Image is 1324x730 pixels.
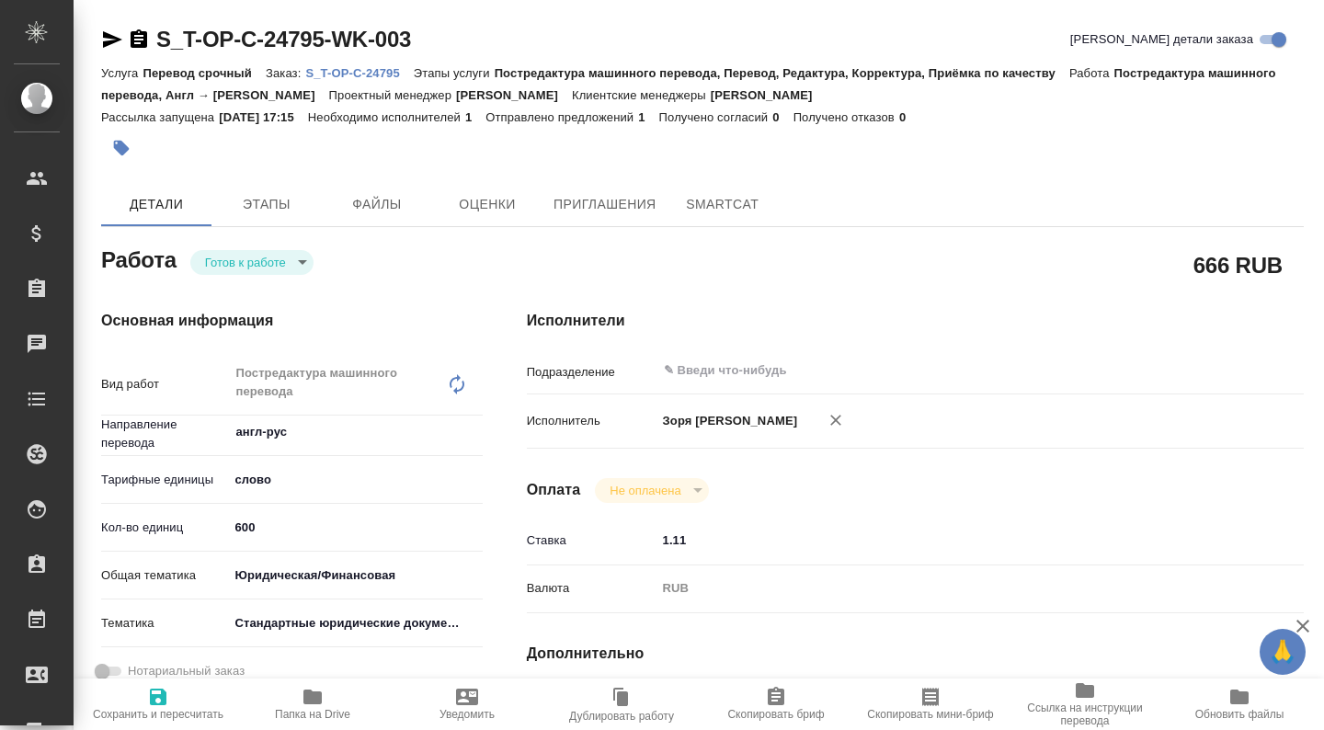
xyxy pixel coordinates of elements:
h4: Оплата [527,479,581,501]
span: Уведомить [439,708,495,721]
span: Нотариальный заказ [128,662,245,680]
span: Скопировать бриф [727,708,824,721]
p: Вид работ [101,375,228,394]
button: Скопировать мини-бриф [853,679,1008,730]
p: Рассылка запущена [101,110,219,124]
p: [DATE] 17:15 [219,110,308,124]
div: Стандартные юридические документы, договоры, уставы [228,608,483,639]
button: Удалить исполнителя [816,400,856,440]
p: 0 [899,110,919,124]
span: SmartCat [679,193,767,216]
input: ✎ Введи что-нибудь [228,514,483,541]
p: Кол-во единиц [101,519,228,537]
p: Тематика [101,614,228,633]
div: слово [228,464,483,496]
button: 🙏 [1260,629,1306,675]
button: Скопировать ссылку [128,29,150,51]
h2: Работа [101,242,177,275]
button: Open [1229,369,1233,372]
p: [PERSON_NAME] [711,88,827,102]
span: Детали [112,193,200,216]
h4: Исполнители [527,310,1304,332]
p: Этапы услуги [414,66,495,80]
button: Скопировать бриф [699,679,853,730]
p: 1 [465,110,485,124]
p: Валюта [527,579,656,598]
p: Исполнитель [527,412,656,430]
h4: Основная информация [101,310,453,332]
button: Папка на Drive [235,679,390,730]
button: Ссылка на инструкции перевода [1008,679,1162,730]
span: Дублировать работу [569,710,674,723]
button: Не оплачена [604,483,686,498]
div: RUB [656,573,1239,604]
p: [PERSON_NAME] [456,88,572,102]
p: Получено согласий [659,110,773,124]
a: S_T-OP-C-24795 [305,64,413,80]
button: Open [473,430,476,434]
span: Скопировать мини-бриф [867,708,993,721]
p: Ставка [527,531,656,550]
button: Скопировать ссылку для ЯМессенджера [101,29,123,51]
span: Папка на Drive [275,708,350,721]
span: Приглашения [554,193,656,216]
span: Оценки [443,193,531,216]
button: Добавить тэг [101,128,142,168]
p: Зоря [PERSON_NAME] [656,412,798,430]
button: Сохранить и пересчитать [81,679,235,730]
p: Подразделение [527,363,656,382]
div: Юридическая/Финансовая [228,560,483,591]
p: Перевод срочный [143,66,266,80]
div: Готов к работе [190,250,314,275]
span: Сохранить и пересчитать [93,708,223,721]
button: Обновить файлы [1162,679,1317,730]
p: Постредактура машинного перевода, Перевод, Редактура, Корректура, Приёмка по качеству [495,66,1069,80]
p: Заказ: [266,66,305,80]
p: 1 [638,110,658,124]
p: Необходимо исполнителей [308,110,465,124]
button: Уведомить [390,679,544,730]
div: Готов к работе [595,478,708,503]
span: Обновить файлы [1195,708,1284,721]
span: Ссылка на инструкции перевода [1019,701,1151,727]
p: Работа [1069,66,1114,80]
input: ✎ Введи что-нибудь [656,527,1239,553]
p: Общая тематика [101,566,228,585]
p: Получено отказов [793,110,899,124]
p: Тарифные единицы [101,471,228,489]
a: S_T-OP-C-24795-WK-003 [156,27,411,51]
h2: 666 RUB [1193,249,1283,280]
p: Услуга [101,66,143,80]
p: S_T-OP-C-24795 [305,66,413,80]
button: Готов к работе [200,255,291,270]
input: ✎ Введи что-нибудь [662,359,1172,382]
span: Этапы [223,193,311,216]
p: 0 [772,110,793,124]
p: Отправлено предложений [485,110,638,124]
p: Клиентские менеджеры [572,88,711,102]
p: Направление перевода [101,416,228,452]
span: Файлы [333,193,421,216]
p: Проектный менеджер [329,88,456,102]
span: [PERSON_NAME] детали заказа [1070,30,1253,49]
button: Дублировать работу [544,679,699,730]
h4: Дополнительно [527,643,1304,665]
span: 🙏 [1267,633,1298,671]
